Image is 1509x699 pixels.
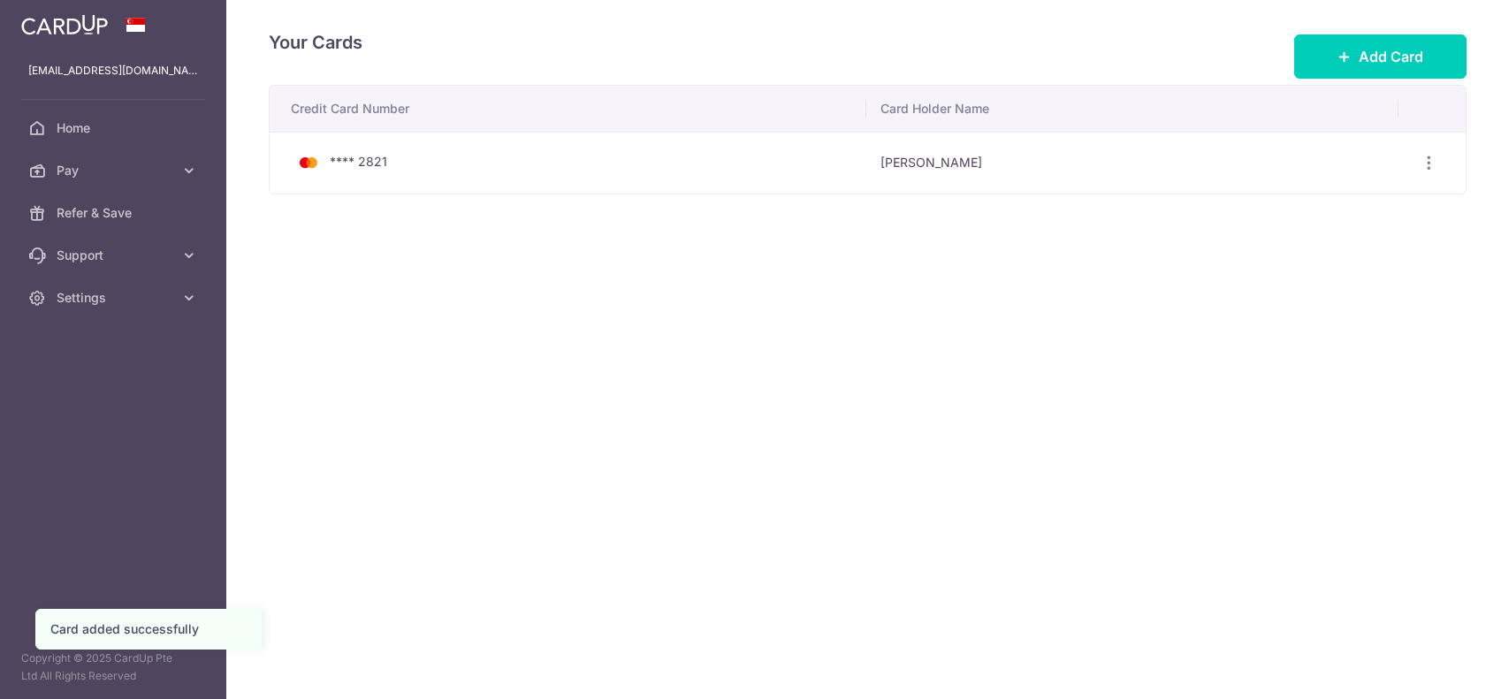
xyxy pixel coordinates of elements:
[269,28,362,57] h4: Your Cards
[1294,34,1467,79] button: Add Card
[57,289,173,307] span: Settings
[57,162,173,179] span: Pay
[866,86,1398,132] th: Card Holder Name
[57,204,173,222] span: Refer & Save
[21,14,108,35] img: CardUp
[270,86,866,132] th: Credit Card Number
[1396,646,1491,690] iframe: Opens a widget where you can find more information
[28,62,198,80] p: [EMAIL_ADDRESS][DOMAIN_NAME]
[50,620,247,638] div: Card added successfully
[57,119,173,137] span: Home
[291,152,326,173] img: Bank Card
[866,132,1398,194] td: [PERSON_NAME]
[1359,46,1423,67] span: Add Card
[57,247,173,264] span: Support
